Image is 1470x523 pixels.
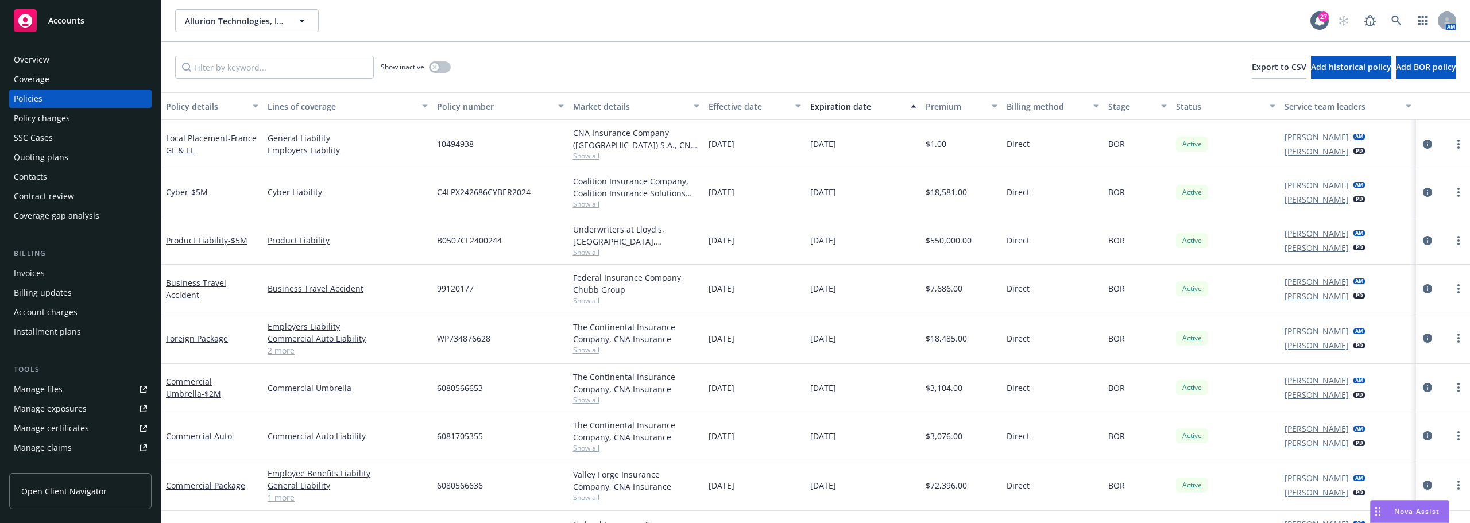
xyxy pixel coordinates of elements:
[1371,501,1385,522] div: Drag to move
[437,282,474,295] span: 99120177
[166,187,208,197] a: Cyber
[1007,282,1030,295] span: Direct
[1181,187,1204,197] span: Active
[1421,429,1434,443] a: circleInformation
[188,187,208,197] span: - $5M
[437,332,490,344] span: WP734876628
[14,51,49,69] div: Overview
[709,479,734,491] span: [DATE]
[166,376,221,399] a: Commercial Umbrella
[1452,185,1465,199] a: more
[573,371,699,395] div: The Continental Insurance Company, CNA Insurance
[806,92,921,120] button: Expiration date
[1421,478,1434,492] a: circleInformation
[166,235,247,246] a: Product Liability
[9,187,152,206] a: Contract review
[437,138,474,150] span: 10494938
[1285,100,1398,113] div: Service team leaders
[709,332,734,344] span: [DATE]
[268,467,428,479] a: Employee Benefits Liability
[810,430,836,442] span: [DATE]
[1421,282,1434,296] a: circleInformation
[810,100,904,113] div: Expiration date
[14,439,72,457] div: Manage claims
[1181,333,1204,343] span: Active
[1007,430,1030,442] span: Direct
[268,234,428,246] a: Product Liability
[166,480,245,491] a: Commercial Package
[1285,472,1349,484] a: [PERSON_NAME]
[9,303,152,321] a: Account charges
[21,485,107,497] span: Open Client Navigator
[268,132,428,144] a: General Liability
[1370,500,1449,523] button: Nova Assist
[9,323,152,341] a: Installment plans
[9,458,152,476] a: Manage BORs
[1285,276,1349,288] a: [PERSON_NAME]
[1252,61,1306,72] span: Export to CSV
[1452,331,1465,345] a: more
[268,479,428,491] a: General Liability
[573,175,699,199] div: Coalition Insurance Company, Coalition Insurance Solutions (Carrier), CRC Group
[14,148,68,166] div: Quoting plans
[9,380,152,398] a: Manage files
[1285,374,1349,386] a: [PERSON_NAME]
[1285,339,1349,351] a: [PERSON_NAME]
[573,443,699,453] span: Show all
[573,395,699,405] span: Show all
[14,458,68,476] div: Manage BORs
[926,430,962,442] span: $3,076.00
[709,282,734,295] span: [DATE]
[926,479,967,491] span: $72,396.00
[1285,131,1349,143] a: [PERSON_NAME]
[166,100,246,113] div: Policy details
[926,100,985,113] div: Premium
[263,92,432,120] button: Lines of coverage
[1421,185,1434,199] a: circleInformation
[268,382,428,394] a: Commercial Umbrella
[1359,9,1382,32] a: Report a Bug
[14,303,78,321] div: Account charges
[573,321,699,345] div: The Continental Insurance Company, CNA Insurance
[1007,138,1030,150] span: Direct
[48,16,84,25] span: Accounts
[9,129,152,147] a: SSC Cases
[14,207,99,225] div: Coverage gap analysis
[9,168,152,186] a: Contacts
[14,419,89,437] div: Manage certificates
[926,382,962,394] span: $3,104.00
[1285,325,1349,337] a: [PERSON_NAME]
[1311,61,1391,72] span: Add historical policy
[14,264,45,282] div: Invoices
[166,333,228,344] a: Foreign Package
[573,272,699,296] div: Federal Insurance Company, Chubb Group
[573,419,699,443] div: The Continental Insurance Company, CNA Insurance
[1108,186,1125,198] span: BOR
[1176,100,1263,113] div: Status
[1285,389,1349,401] a: [PERSON_NAME]
[14,70,49,88] div: Coverage
[268,144,428,156] a: Employers Liability
[14,284,72,302] div: Billing updates
[9,207,152,225] a: Coverage gap analysis
[1452,478,1465,492] a: more
[166,133,257,156] a: Local Placement
[1452,234,1465,247] a: more
[9,400,152,418] a: Manage exposures
[1285,242,1349,254] a: [PERSON_NAME]
[1318,11,1329,22] div: 27
[1394,506,1440,516] span: Nova Assist
[810,479,836,491] span: [DATE]
[185,15,284,27] span: Allurion Technologies, Inc.
[268,282,428,295] a: Business Travel Accident
[1108,479,1125,491] span: BOR
[1421,331,1434,345] a: circleInformation
[573,247,699,257] span: Show all
[810,138,836,150] span: [DATE]
[175,56,374,79] input: Filter by keyword...
[1108,332,1125,344] span: BOR
[1181,480,1204,490] span: Active
[1411,9,1434,32] a: Switch app
[9,70,152,88] a: Coverage
[709,430,734,442] span: [DATE]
